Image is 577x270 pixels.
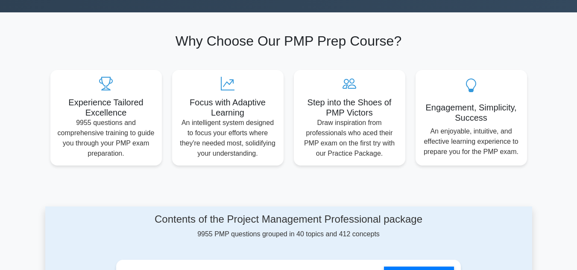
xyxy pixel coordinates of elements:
p: 9955 questions and comprehensive training to guide you through your PMP exam preparation. [57,118,155,159]
h5: Focus with Adaptive Learning [179,97,277,118]
p: An intelligent system designed to focus your efforts where they're needed most, solidifying your ... [179,118,277,159]
h2: Why Choose Our PMP Prep Course? [50,33,527,49]
h5: Experience Tailored Excellence [57,97,155,118]
p: Draw inspiration from professionals who aced their PMP exam on the first try with our Practice Pa... [301,118,398,159]
h5: Step into the Shoes of PMP Victors [301,97,398,118]
p: An enjoyable, intuitive, and effective learning experience to prepare you for the PMP exam. [422,126,520,157]
h5: Engagement, Simplicity, Success [422,102,520,123]
div: 9955 PMP questions grouped in 40 topics and 412 concepts [116,213,461,239]
h4: Contents of the Project Management Professional package [116,213,461,226]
